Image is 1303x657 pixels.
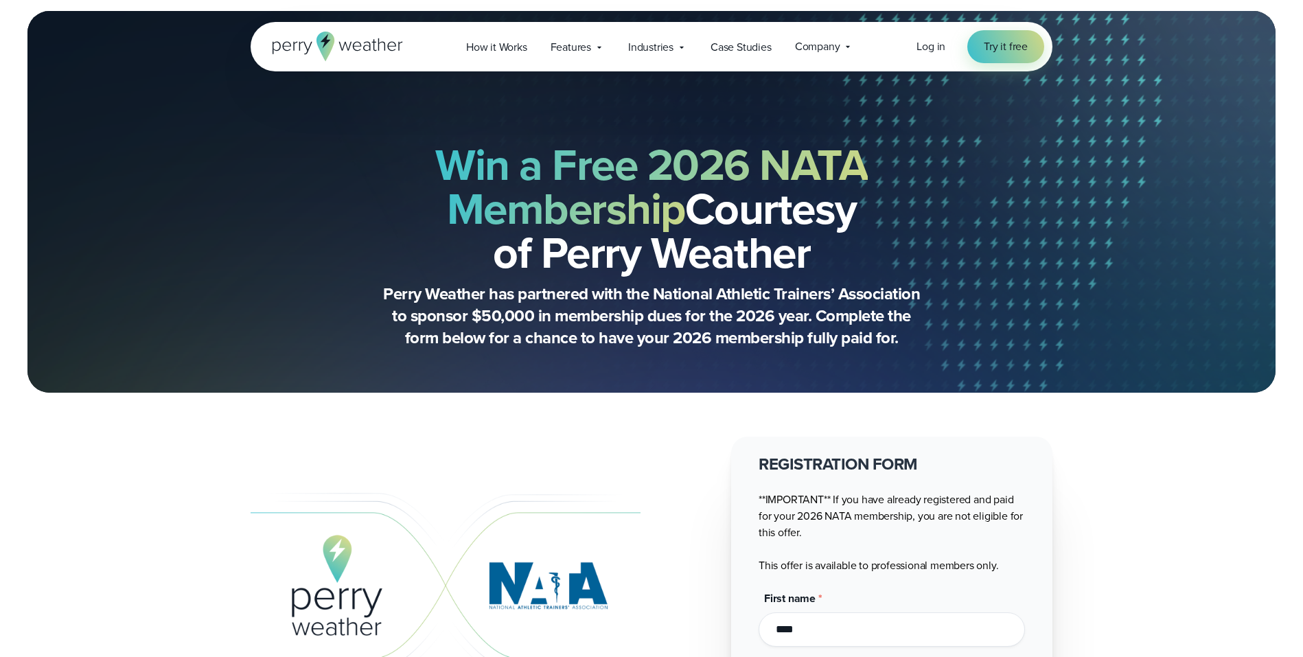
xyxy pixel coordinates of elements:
[454,33,539,61] a: How it Works
[967,30,1044,63] a: Try it free
[551,39,591,56] span: Features
[795,38,840,55] span: Company
[759,452,918,476] strong: REGISTRATION FORM
[764,590,816,606] span: First name
[916,38,945,54] span: Log in
[435,132,868,241] strong: Win a Free 2026 NATA Membership
[377,283,926,349] p: Perry Weather has partnered with the National Athletic Trainers’ Association to sponsor $50,000 i...
[628,39,673,56] span: Industries
[466,39,527,56] span: How it Works
[711,39,772,56] span: Case Studies
[699,33,783,61] a: Case Studies
[984,38,1028,55] span: Try it free
[759,453,1025,574] div: **IMPORTANT** If you have already registered and paid for your 2026 NATA membership, you are not ...
[319,143,984,275] h2: Courtesy of Perry Weather
[916,38,945,55] a: Log in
